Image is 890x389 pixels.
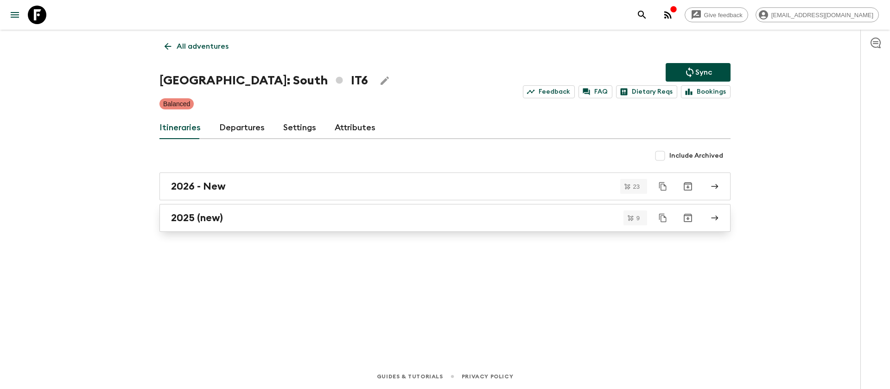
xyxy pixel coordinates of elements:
h2: 2025 (new) [171,212,223,224]
a: 2026 - New [159,172,731,200]
button: Edit Adventure Title [375,71,394,90]
a: All adventures [159,37,234,56]
p: All adventures [177,41,229,52]
p: Balanced [163,99,190,108]
div: [EMAIL_ADDRESS][DOMAIN_NAME] [756,7,879,22]
a: Dietary Reqs [616,85,677,98]
span: Give feedback [699,12,748,19]
a: Give feedback [685,7,748,22]
h2: 2026 - New [171,180,226,192]
a: Settings [283,117,316,139]
button: Archive [679,209,697,227]
span: Include Archived [669,151,723,160]
a: Feedback [523,85,575,98]
a: 2025 (new) [159,204,731,232]
span: 9 [631,215,645,221]
a: Attributes [335,117,375,139]
button: Duplicate [655,178,671,195]
span: [EMAIL_ADDRESS][DOMAIN_NAME] [766,12,878,19]
button: Archive [679,177,697,196]
span: 23 [628,184,645,190]
h1: [GEOGRAPHIC_DATA]: South IT6 [159,71,368,90]
a: Guides & Tutorials [377,371,443,382]
button: search adventures [633,6,651,24]
button: menu [6,6,24,24]
a: Bookings [681,85,731,98]
a: Departures [219,117,265,139]
a: Itineraries [159,117,201,139]
button: Duplicate [655,210,671,226]
button: Sync adventure departures to the booking engine [666,63,731,82]
a: FAQ [578,85,612,98]
p: Sync [695,67,712,78]
a: Privacy Policy [462,371,513,382]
